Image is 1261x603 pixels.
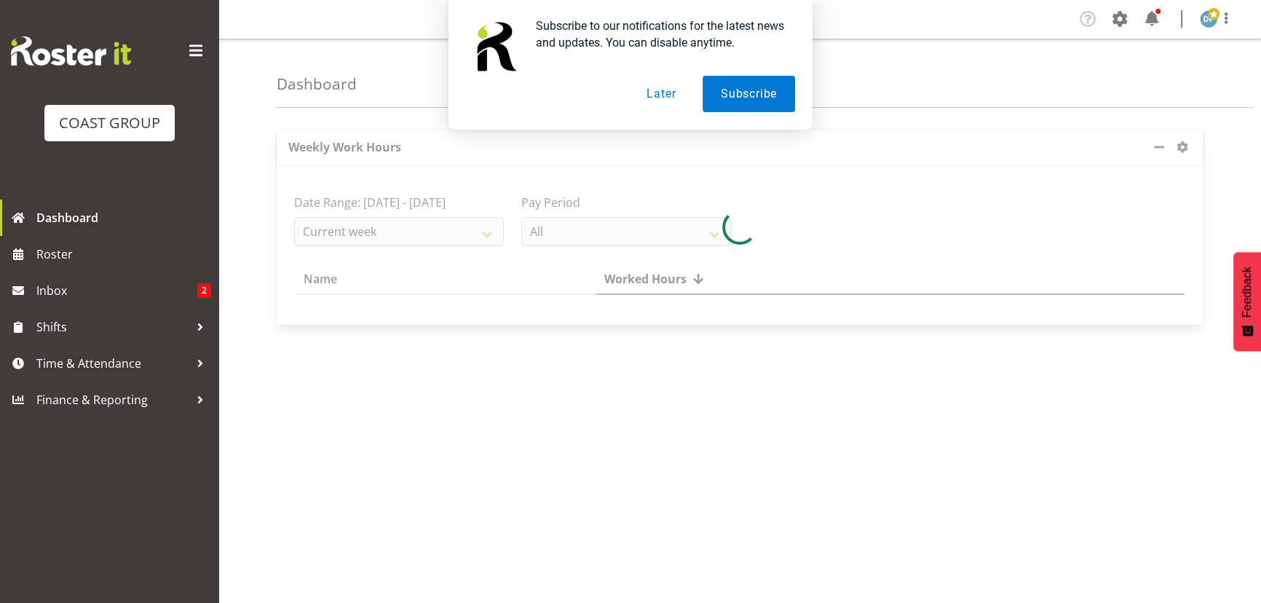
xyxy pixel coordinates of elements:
[36,389,189,411] span: Finance & Reporting
[36,280,197,301] span: Inbox
[36,352,189,374] span: Time & Attendance
[36,207,211,229] span: Dashboard
[524,17,795,51] div: Subscribe to our notifications for the latest news and updates. You can disable anytime.
[703,76,795,112] button: Subscribe
[1241,267,1254,318] span: Feedback
[36,316,189,338] span: Shifts
[466,17,524,76] img: notification icon
[197,283,211,298] span: 2
[1233,252,1261,351] button: Feedback - Show survey
[36,243,211,265] span: Roster
[628,76,694,112] button: Later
